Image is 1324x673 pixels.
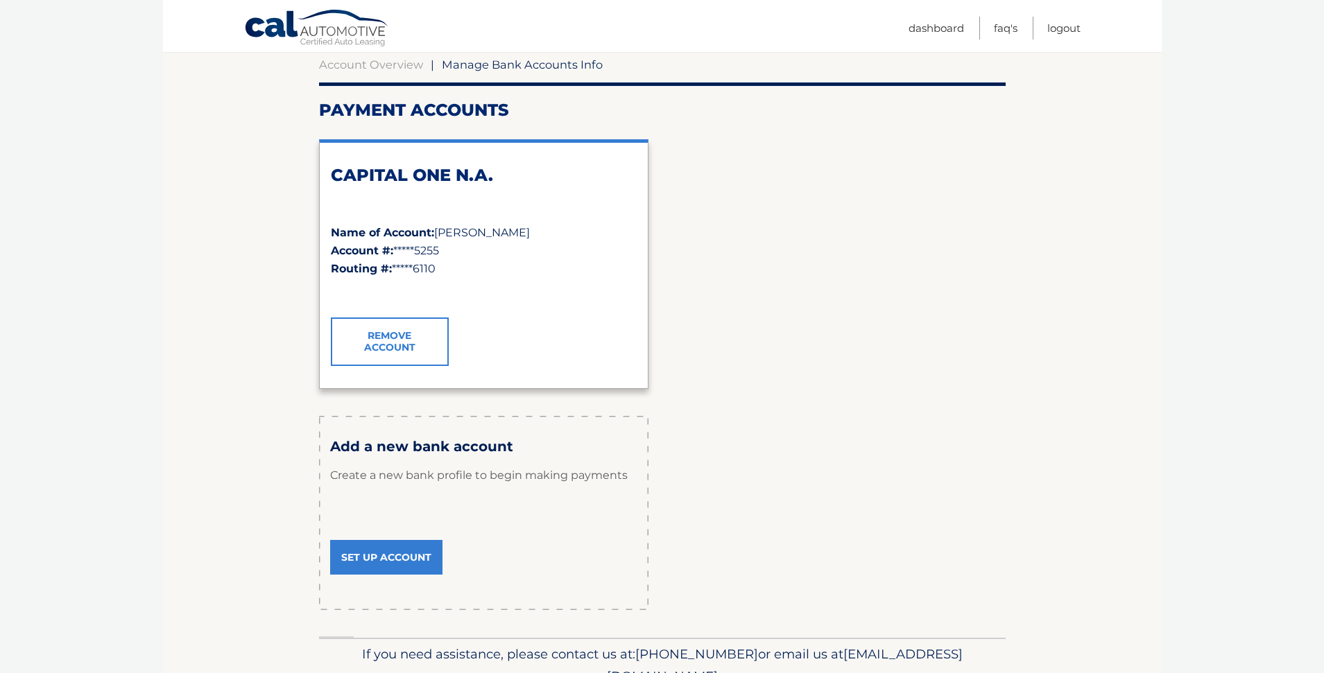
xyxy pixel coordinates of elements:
[331,317,449,366] a: Remove Account
[330,455,637,496] p: Create a new bank profile to begin making payments
[331,286,340,299] span: ✓
[330,438,637,455] h3: Add a new bank account
[319,100,1006,121] h2: Payment Accounts
[909,17,964,40] a: Dashboard
[331,262,392,275] strong: Routing #:
[994,17,1017,40] a: FAQ's
[319,58,423,71] a: Account Overview
[635,646,758,662] span: [PHONE_NUMBER]
[434,226,530,239] span: [PERSON_NAME]
[442,58,603,71] span: Manage Bank Accounts Info
[330,540,442,575] a: Set Up Account
[1047,17,1081,40] a: Logout
[331,226,434,239] strong: Name of Account:
[244,9,390,49] a: Cal Automotive
[331,165,637,186] h2: CAPITAL ONE N.A.
[431,58,434,71] span: |
[331,244,393,257] strong: Account #:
